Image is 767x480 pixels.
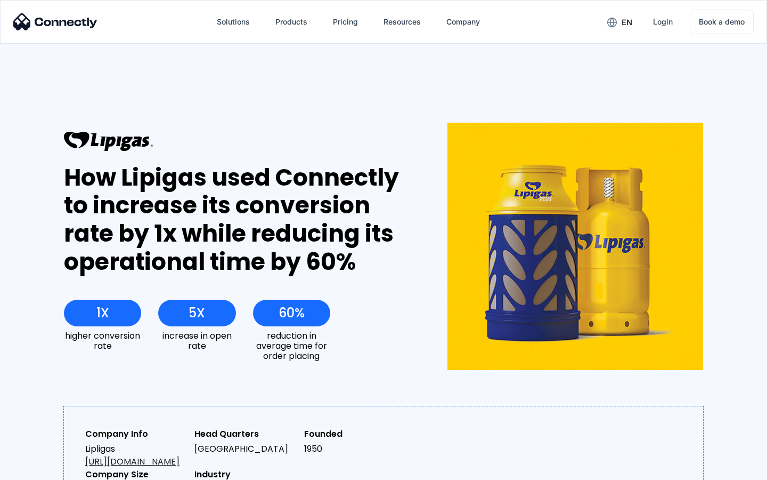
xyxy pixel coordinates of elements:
div: Founded [304,428,405,441]
div: Login [653,14,673,29]
div: Solutions [217,14,250,29]
div: Products [275,14,307,29]
img: Connectly Logo [13,13,97,30]
div: 60% [279,306,305,321]
div: higher conversion rate [64,331,141,351]
div: Company [446,14,480,29]
div: 5X [189,306,205,321]
div: How Lipigas used Connectly to increase its conversion rate by 1x while reducing its operational t... [64,164,409,276]
a: Login [644,9,681,35]
div: en [622,15,632,30]
a: [URL][DOMAIN_NAME] [85,455,179,468]
div: Head Quarters [194,428,295,441]
a: Pricing [324,9,366,35]
ul: Language list [21,461,64,476]
div: increase in open rate [158,331,235,351]
div: Resources [383,14,421,29]
div: 1X [96,306,109,321]
div: Pricing [333,14,358,29]
div: Lipligas [85,443,186,468]
div: 1950 [304,443,405,455]
a: Book a demo [690,10,754,34]
div: [GEOGRAPHIC_DATA] [194,443,295,455]
div: reduction in average time for order placing [253,331,330,362]
div: Company Info [85,428,186,441]
aside: Language selected: English [11,461,64,476]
